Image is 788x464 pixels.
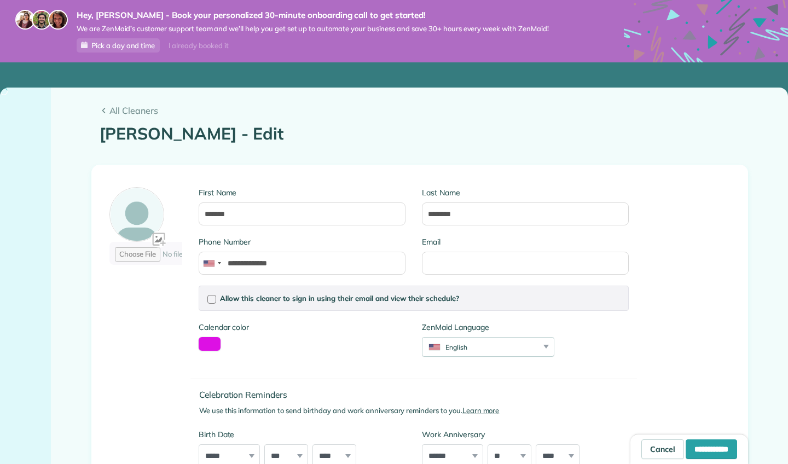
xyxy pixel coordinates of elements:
h1: [PERSON_NAME] - Edit [100,125,740,143]
label: Work Anniversary [422,429,629,440]
span: All Cleaners [109,104,740,117]
a: All Cleaners [100,104,740,117]
label: Last Name [422,187,629,198]
span: Pick a day and time [91,41,155,50]
div: United States: +1 [199,252,224,274]
label: Phone Number [199,236,405,247]
p: We use this information to send birthday and work anniversary reminders to you. [199,405,638,416]
a: Learn more [462,406,500,415]
h4: Celebration Reminders [199,390,638,399]
div: English [422,343,540,352]
span: Allow this cleaner to sign in using their email and view their schedule? [220,294,459,303]
a: Pick a day and time [77,38,160,53]
label: First Name [199,187,405,198]
img: jorge-587dff0eeaa6aab1f244e6dc62b8924c3b6ad411094392a53c71c6c4a576187d.jpg [32,10,51,30]
span: We are ZenMaid’s customer support team and we’ll help you get set up to automate your business an... [77,24,549,33]
strong: Hey, [PERSON_NAME] - Book your personalized 30-minute onboarding call to get started! [77,10,549,21]
img: michelle-19f622bdf1676172e81f8f8fba1fb50e276960ebfe0243fe18214015130c80e4.jpg [48,10,68,30]
img: maria-72a9807cf96188c08ef61303f053569d2e2a8a1cde33d635c8a3ac13582a053d.jpg [15,10,35,30]
label: ZenMaid Language [422,322,554,333]
label: Birth Date [199,429,405,440]
button: toggle color picker dialog [199,337,221,351]
a: Cancel [641,439,684,459]
div: I already booked it [162,39,235,53]
label: Email [422,236,629,247]
label: Calendar color [199,322,249,333]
